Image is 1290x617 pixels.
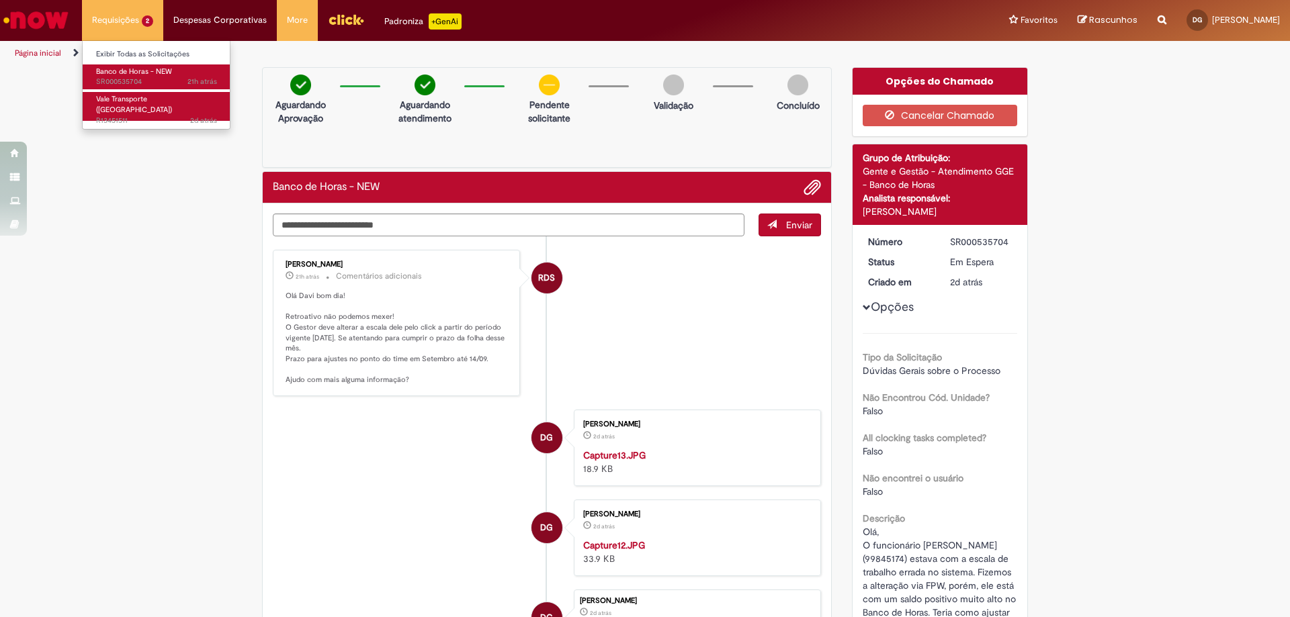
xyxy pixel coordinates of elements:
[786,219,812,231] span: Enviar
[10,41,850,66] ul: Trilhas de página
[863,472,963,484] b: Não encontrei o usuário
[1089,13,1137,26] span: Rascunhos
[590,609,611,617] span: 2d atrás
[540,512,553,544] span: DG
[187,77,217,87] time: 28/08/2025 13:51:01
[1078,14,1137,27] a: Rascunhos
[286,260,509,269] div: [PERSON_NAME]
[190,115,217,126] span: 2d atrás
[863,405,883,417] span: Falso
[96,66,172,77] span: Banco de Horas - NEW
[82,40,230,130] ul: Requisições
[583,538,807,565] div: 33.9 KB
[580,597,814,605] div: [PERSON_NAME]
[96,77,217,87] span: SR000535704
[863,105,1018,126] button: Cancelar Chamado
[759,213,821,236] button: Enviar
[538,262,555,294] span: RDS
[296,273,319,281] span: 21h atrás
[286,291,509,385] p: Olá Davi bom dia! Retroativo não podemos mexer! O Gestor deve alterar a escala dele pelo click a ...
[287,13,308,27] span: More
[1,7,71,34] img: ServiceNow
[863,351,942,363] b: Tipo da Solicitação
[853,68,1028,95] div: Opções do Chamado
[92,13,139,27] span: Requisições
[777,99,820,112] p: Concluído
[273,213,744,236] textarea: Digite sua mensagem aqui...
[950,276,982,288] time: 27/08/2025 11:32:38
[583,449,646,461] a: Capture13.JPG
[429,13,462,30] p: +GenAi
[296,273,319,281] time: 28/08/2025 13:51:01
[863,164,1018,191] div: Gente e Gestão - Atendimento GGE - Banco de Horas
[583,448,807,475] div: 18.9 KB
[804,179,821,196] button: Adicionar anexos
[863,191,1018,205] div: Analista responsável:
[654,99,693,112] p: Validação
[950,255,1013,269] div: Em Espera
[142,15,153,27] span: 2
[268,98,333,125] p: Aguardando Aprovação
[540,422,553,454] span: DG
[863,205,1018,218] div: [PERSON_NAME]
[858,255,941,269] dt: Status
[531,422,562,453] div: Davi Morais Vasconcelos Gomes
[1193,15,1202,24] span: DG
[583,539,645,551] a: Capture12.JPG
[858,235,941,248] dt: Número
[83,64,230,89] a: Aberto SR000535704 : Banco de Horas - NEW
[593,432,615,440] time: 27/08/2025 11:32:32
[950,275,1013,289] div: 27/08/2025 11:32:38
[187,77,217,87] span: 21h atrás
[663,75,684,95] img: img-circle-grey.png
[290,75,311,95] img: check-circle-green.png
[1212,14,1280,26] span: [PERSON_NAME]
[273,181,380,193] h2: Banco de Horas - NEW Histórico de tíquete
[863,151,1018,164] div: Grupo de Atribuição:
[384,13,462,30] div: Padroniza
[15,48,61,58] a: Página inicial
[83,92,230,121] a: Aberto R13451511 : Vale Transporte (VT)
[950,276,982,288] span: 2d atrás
[863,391,990,404] b: Não Encontrou Cód. Unidade?
[593,522,615,530] time: 27/08/2025 11:32:32
[83,47,230,62] a: Exibir Todas as Solicitações
[863,445,883,457] span: Falso
[392,98,458,125] p: Aguardando atendimento
[858,275,941,289] dt: Criado em
[415,75,435,95] img: check-circle-green.png
[96,94,172,115] span: Vale Transporte ([GEOGRAPHIC_DATA])
[787,75,808,95] img: img-circle-grey.png
[593,522,615,530] span: 2d atrás
[328,9,364,30] img: click_logo_yellow_360x200.png
[863,432,986,444] b: All clocking tasks completed?
[539,75,560,95] img: circle-minus.png
[517,98,582,125] p: Pendente solicitante
[863,512,905,524] b: Descrição
[173,13,267,27] span: Despesas Corporativas
[593,432,615,440] span: 2d atrás
[1021,13,1058,27] span: Favoritos
[96,115,217,126] span: R13451511
[583,510,807,518] div: [PERSON_NAME]
[950,235,1013,248] div: SR000535704
[863,485,883,497] span: Falso
[863,365,1000,377] span: Dúvidas Gerais sobre o Processo
[336,271,422,282] small: Comentários adicionais
[190,115,217,126] time: 27/08/2025 10:33:37
[583,420,807,428] div: [PERSON_NAME]
[590,609,611,617] time: 27/08/2025 11:32:38
[531,512,562,543] div: Davi Morais Vasconcelos Gomes
[531,263,562,293] div: Raquel De Souza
